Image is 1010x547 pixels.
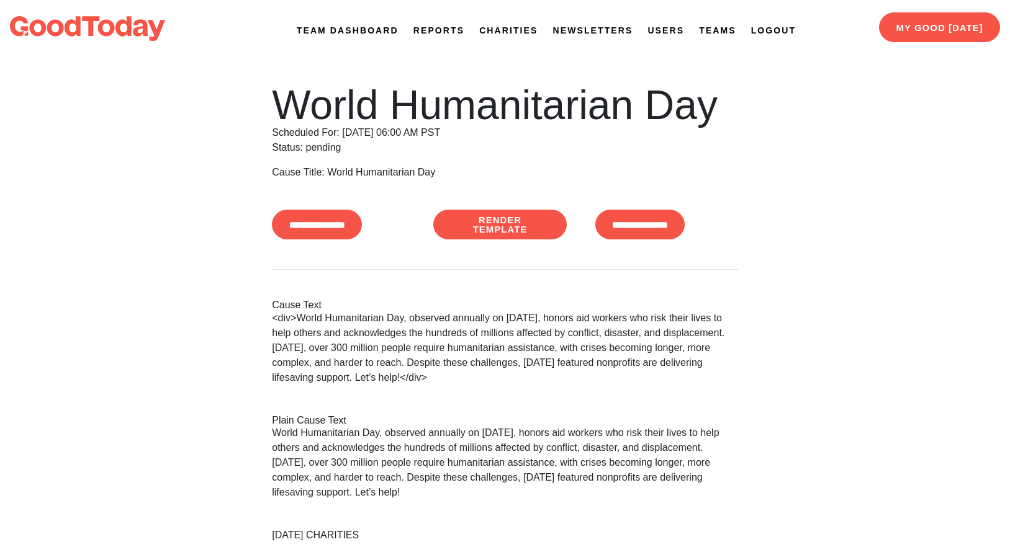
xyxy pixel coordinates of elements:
[751,24,796,37] a: Logout
[433,210,566,239] a: Render Template
[479,24,538,37] a: Charities
[272,300,738,311] h2: Cause Text
[879,12,1000,42] a: My Good [DATE]
[272,165,738,180] div: Cause Title: World Humanitarian Day
[272,415,738,426] h2: Plain Cause Text
[297,24,399,37] a: Team Dashboard
[10,16,165,41] img: logo-dark-da6b47b19159aada33782b937e4e11ca563a98e0ec6b0b8896e274de7198bfd4.svg
[699,24,736,37] a: Teams
[272,84,738,155] div: Scheduled For: [DATE] 06:00 AM PST Status: pending
[647,24,684,37] a: Users
[272,84,738,125] h1: World Humanitarian Day
[553,24,633,37] a: Newsletters
[413,24,464,37] a: Reports
[272,530,738,541] h2: [DATE] CHARITIES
